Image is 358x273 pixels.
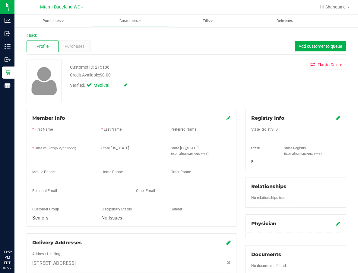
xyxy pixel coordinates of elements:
span: Profile [36,43,49,50]
label: State Registry ID [251,127,278,132]
label: Date of Birth [35,145,76,151]
div: State [247,145,279,151]
inline-svg: Retail [5,70,11,76]
iframe: Resource center [6,225,24,243]
span: Member Info [32,115,65,121]
span: Deliveries [268,18,301,24]
inline-svg: Inventory [5,44,11,50]
span: (MM/DD/YYYY) [300,152,322,155]
button: Flagto Delete [306,60,346,70]
a: Deliveries [246,15,324,27]
div: Verified: [70,82,127,89]
span: Registry Info [251,115,284,121]
button: Add customer to queue [295,41,346,51]
img: user-icon.png [28,65,60,96]
p: 03:52 PM EDT [3,249,12,266]
label: No relationships found. [251,195,290,200]
span: No documents found. [251,264,287,268]
span: Tills [169,18,246,24]
label: Other Phone [171,169,191,175]
span: No Issues [101,215,122,221]
div: Credit Available: [70,72,225,78]
label: First Name [35,127,53,132]
a: Customers [92,15,169,27]
p: 09/27 [3,266,12,270]
span: Purchases [65,43,84,50]
label: Address 1: billing [32,251,60,257]
inline-svg: Outbound [5,57,11,63]
label: Gender [171,206,182,212]
label: State Registry Expiration [284,145,340,156]
a: Back [27,33,37,37]
span: Medical [93,82,118,89]
inline-svg: Reports [5,83,11,89]
a: Purchases [14,15,92,27]
span: (MM/DD/YYYY) [187,152,208,155]
span: $0.00 [100,73,111,77]
label: Last Name [104,127,122,132]
span: Delivery Addresses [32,240,82,245]
span: [STREET_ADDRESS] [32,260,76,267]
span: Hi, Shanquale! [320,5,347,9]
label: Home Phone [101,169,123,175]
inline-svg: Analytics [5,18,11,24]
span: Documents [251,252,281,257]
span: Seniors [32,215,48,221]
span: (MM/DD/YYYY) [55,147,76,150]
label: Personal Email [32,188,57,193]
label: State [US_STATE] Expiration [171,145,231,156]
label: Disciplinary Status [101,206,132,212]
label: Mobile Phone [32,169,55,175]
label: Other Email [136,188,155,193]
span: Add customer to queue [299,44,342,49]
inline-svg: Inbound [5,31,11,37]
div: Customer ID: 215186 [70,64,109,70]
a: Tills [169,15,246,27]
label: State [US_STATE] [101,145,129,151]
span: Miami Dadeland WC [40,5,80,10]
div: FL [247,159,279,164]
span: Customers [92,18,169,24]
span: Purchases [14,18,92,24]
span: Relationships [251,184,286,189]
span: Physician [251,221,276,226]
label: Customer Group [32,206,59,212]
label: Preferred Name [171,127,196,132]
